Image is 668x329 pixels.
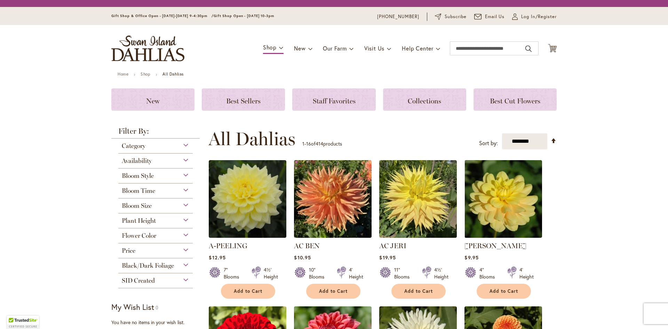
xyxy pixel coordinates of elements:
[234,288,262,294] span: Add to Cart
[474,88,557,111] a: Best Cut Flowers
[302,140,304,147] span: 1
[302,138,342,149] p: - of products
[214,14,274,18] span: Gift Shop Open - [DATE] 10-3pm
[464,233,542,239] a: AHOY MATEY
[316,140,323,147] span: 414
[111,302,154,312] strong: My Wish List
[479,137,498,150] label: Sort by:
[391,284,446,299] button: Add to Cart
[226,97,261,105] span: Best Sellers
[464,254,478,261] span: $9.95
[294,254,311,261] span: $10.95
[477,284,531,299] button: Add to Cart
[294,45,305,52] span: New
[377,13,419,20] a: [PHONE_NUMBER]
[122,157,152,165] span: Availability
[445,13,467,20] span: Subscribe
[122,277,155,284] span: SID Created
[122,187,155,195] span: Bloom Time
[379,242,406,250] a: AC JERI
[525,43,532,54] button: Search
[485,13,505,20] span: Email Us
[490,288,518,294] span: Add to Cart
[162,71,184,77] strong: All Dahlias
[402,45,434,52] span: Help Center
[122,202,152,210] span: Bloom Size
[122,247,135,254] span: Price
[111,88,194,111] a: New
[122,172,154,180] span: Bloom Style
[309,266,328,280] div: 10" Blooms
[490,97,540,105] span: Best Cut Flowers
[224,266,243,280] div: 7" Blooms
[202,88,285,111] a: Best Sellers
[111,319,204,326] div: You have no items in your wish list.
[111,36,184,61] a: store logo
[111,14,214,18] span: Gift Shop & Office Open - [DATE]-[DATE] 9-4:30pm /
[319,288,348,294] span: Add to Cart
[364,45,384,52] span: Visit Us
[292,88,375,111] a: Staff Favorites
[122,142,145,150] span: Category
[294,160,372,238] img: AC BEN
[512,13,557,20] a: Log In/Register
[379,233,457,239] a: AC Jeri
[383,88,466,111] a: Collections
[208,128,295,149] span: All Dahlias
[408,97,441,105] span: Collections
[141,71,150,77] a: Shop
[264,266,278,280] div: 4½' Height
[349,266,363,280] div: 4' Height
[294,242,320,250] a: AC BEN
[379,160,457,238] img: AC Jeri
[209,242,247,250] a: A-PEELING
[379,254,396,261] span: $19.95
[209,254,225,261] span: $12.95
[435,13,467,20] a: Subscribe
[294,233,372,239] a: AC BEN
[306,140,311,147] span: 16
[122,217,156,225] span: Plant Height
[394,266,414,280] div: 11" Blooms
[118,71,128,77] a: Home
[263,44,277,51] span: Shop
[306,284,360,299] button: Add to Cart
[221,284,275,299] button: Add to Cart
[434,266,448,280] div: 4½' Height
[519,266,534,280] div: 4' Height
[209,233,286,239] a: A-Peeling
[122,262,174,269] span: Black/Dark Foliage
[404,288,433,294] span: Add to Cart
[313,97,356,105] span: Staff Favorites
[521,13,557,20] span: Log In/Register
[464,160,542,238] img: AHOY MATEY
[323,45,347,52] span: Our Farm
[474,13,505,20] a: Email Us
[111,127,200,139] strong: Filter By:
[7,316,39,329] div: TrustedSite Certified
[479,266,499,280] div: 4" Blooms
[122,232,156,240] span: Flower Color
[209,160,286,238] img: A-Peeling
[146,97,160,105] span: New
[464,242,526,250] a: [PERSON_NAME]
